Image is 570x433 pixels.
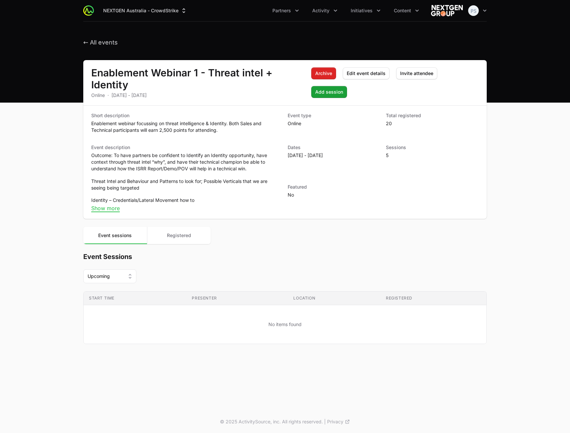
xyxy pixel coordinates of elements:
[324,418,326,425] span: |
[83,227,147,244] button: Event sessions
[107,92,109,99] div: ·
[99,5,191,17] div: Supplier switch menu
[315,88,343,96] span: Add session
[347,5,385,17] div: Initiatives menu
[84,305,486,344] td: No items found
[186,292,288,305] th: Presenter
[167,232,191,238] span: Registered
[91,92,105,99] div: Online
[288,120,381,127] dd: Online
[268,5,303,17] div: Partners menu
[431,4,463,17] img: NEXTGEN Australia
[83,269,136,283] button: Upcoming
[386,120,479,127] dd: 20
[386,144,479,151] dt: Sessions
[91,112,282,119] dt: Short description
[390,5,423,17] button: Content
[308,5,341,17] button: Activity
[288,292,381,305] th: Location
[327,418,350,425] a: Privacy
[111,92,147,99] div: [DATE] - [DATE]
[288,144,381,151] dt: Dates
[288,184,381,190] dt: Featured
[288,192,381,198] dd: No
[98,232,132,238] span: Event sessions
[147,227,211,244] button: Registered
[396,67,437,79] button: Invite attendee
[468,5,479,16] img: Peter Spillane
[381,292,486,305] th: Registered
[91,120,282,133] dd: Enablement webinar focussing on threat intelligence & Identity. Both Sales and Technical particip...
[84,292,186,305] th: Start Time
[220,418,323,425] p: © 2025 ActivitySource, inc. All rights reserved.
[91,197,282,204] p: Identity – Credentials/Lateral Movement how to
[91,152,282,172] p: Outcome: To have partners be confident to Identify an Identity opportunity, have context through ...
[288,112,381,119] dt: Event type
[83,39,118,46] a: ← All events
[386,112,479,119] dt: Total registered
[312,7,329,14] span: Activity
[272,7,291,14] span: Partners
[311,67,336,79] button: Archive
[83,252,487,261] h3: Event Sessions
[91,178,282,191] p: Threat Intel and Behaviour and Patterns to look for; Possible Verticals that we are seeing being ...
[83,227,211,244] nav: Tabs
[400,69,433,77] span: Invite attendee
[390,5,423,17] div: Content menu
[347,69,386,77] span: Edit event details
[347,5,385,17] button: Initiatives
[394,7,411,14] span: Content
[88,273,110,280] span: Upcoming
[343,67,390,79] button: Edit event details
[308,5,341,17] div: Activity menu
[94,5,423,17] div: Main navigation
[315,69,332,77] span: Archive
[99,5,191,17] button: NEXTGEN Australia - CrowdStrike
[386,152,479,159] dd: 5
[268,5,303,17] button: Partners
[91,144,282,151] dt: Event description
[311,86,347,98] button: Add session
[91,67,272,91] span: Enablement Webinar 1 - Threat intel + Identity
[351,7,373,14] span: Initiatives
[91,205,120,212] button: Show more
[83,5,94,16] img: ActivitySource
[288,152,381,159] dd: [DATE] - [DATE]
